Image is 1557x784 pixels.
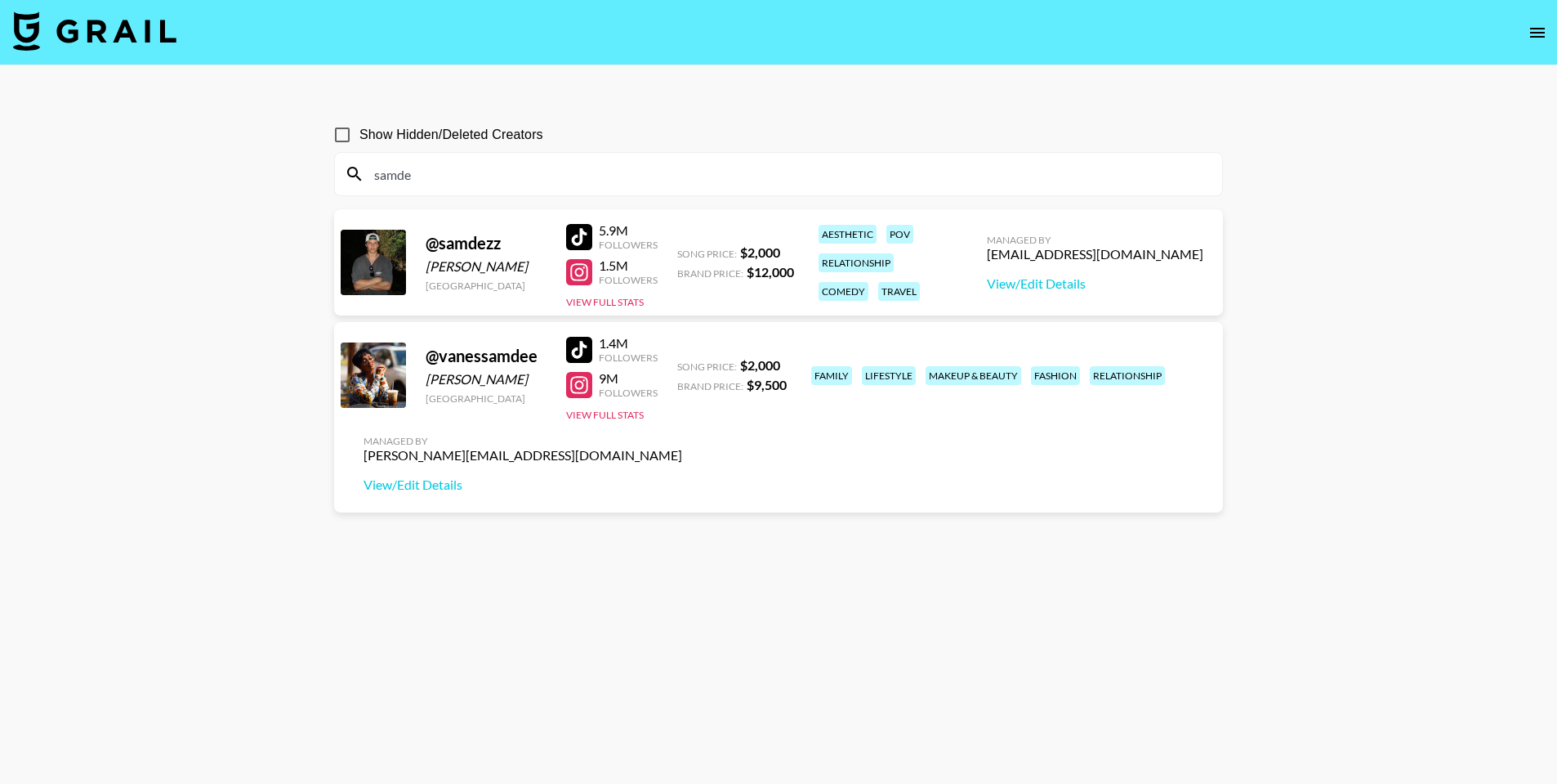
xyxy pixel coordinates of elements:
strong: $ 2,000 [740,357,780,373]
span: Brand Price: [677,267,743,280]
div: [GEOGRAPHIC_DATA] [426,392,547,405]
div: relationship [819,253,894,272]
div: pov [886,225,913,244]
div: [PERSON_NAME] [426,371,547,388]
div: [PERSON_NAME][EMAIL_ADDRESS][DOMAIN_NAME] [364,447,682,464]
div: 9M [599,370,658,387]
div: 5.9M [599,222,658,239]
div: comedy [819,282,868,301]
div: Managed By [987,234,1203,246]
div: Followers [599,387,658,399]
a: View/Edit Details [987,276,1203,292]
span: Song Price: [677,248,737,260]
span: Brand Price: [677,380,743,392]
button: open drawer [1521,16,1554,49]
strong: $ 12,000 [747,264,794,280]
div: [PERSON_NAME] [426,258,547,275]
div: @ vanessamdee [426,346,547,366]
div: travel [878,282,920,301]
div: 1.4M [599,335,658,352]
div: lifestyle [862,366,916,385]
span: Song Price: [677,361,737,373]
button: View Full Stats [566,296,644,308]
div: Followers [599,274,658,286]
input: Search by User Name [364,161,1212,187]
div: 1.5M [599,258,658,274]
strong: $ 9,500 [747,377,787,392]
img: Grail Talent [13,11,176,51]
div: Managed By [364,435,682,447]
div: Followers [599,352,658,364]
div: [EMAIL_ADDRESS][DOMAIN_NAME] [987,246,1203,262]
div: makeup & beauty [926,366,1021,385]
div: Followers [599,239,658,251]
div: relationship [1090,366,1165,385]
div: family [811,366,852,385]
strong: $ 2,000 [740,244,780,260]
a: View/Edit Details [364,477,682,493]
div: aesthetic [819,225,877,244]
div: @ samdezz [426,233,547,253]
div: [GEOGRAPHIC_DATA] [426,280,547,292]
button: View Full Stats [566,409,644,421]
div: fashion [1031,366,1080,385]
span: Show Hidden/Deleted Creators [359,125,543,145]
